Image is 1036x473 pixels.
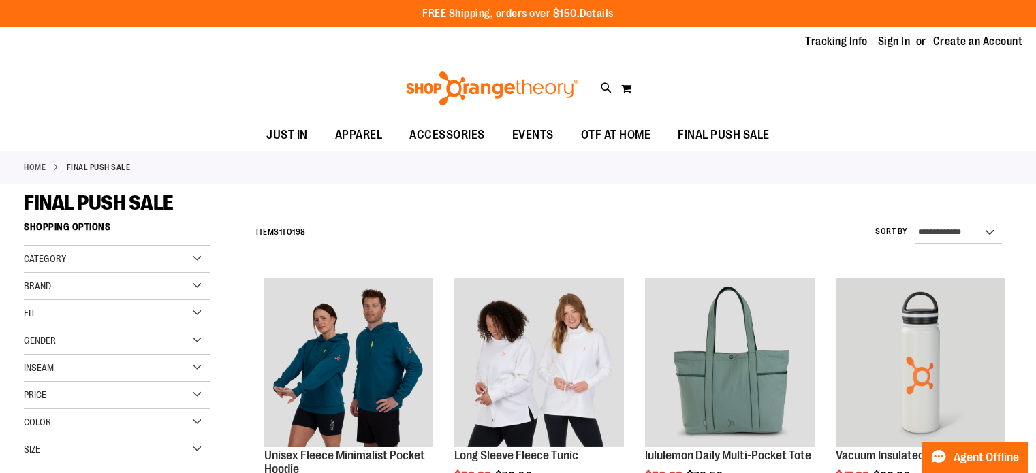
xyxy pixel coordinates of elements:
[404,71,580,105] img: Shop Orangetheory
[836,278,1005,449] a: Vacuum Insulated Bottle 24 oz
[878,34,911,49] a: Sign In
[24,308,35,319] span: Fit
[24,436,210,463] div: Size
[24,389,46,400] span: Price
[24,327,210,355] div: Gender
[256,222,306,243] h2: Items to
[396,120,499,151] a: ACCESSORIES
[24,362,54,373] span: Inseam
[24,382,210,409] div: Price
[875,226,908,238] label: Sort By
[279,227,283,237] span: 1
[454,448,578,462] a: Long Sleeve Fleece Tunic
[664,120,783,150] a: FINAL PUSH SALE
[454,278,624,449] a: Product image for Fleece Long Sleeve
[567,120,665,151] a: OTF AT HOME
[581,120,651,150] span: OTF AT HOME
[24,253,66,264] span: Category
[499,120,567,151] a: EVENTS
[24,444,40,455] span: Size
[264,278,434,449] a: Unisex Fleece Minimalist Pocket Hoodie
[922,442,1028,473] button: Agent Offline
[24,355,210,382] div: Inseam
[264,278,434,447] img: Unisex Fleece Minimalist Pocket Hoodie
[24,409,210,436] div: Color
[266,120,308,150] span: JUST IN
[321,120,396,151] a: APPAREL
[253,120,321,151] a: JUST IN
[678,120,770,150] span: FINAL PUSH SALE
[422,6,614,22] p: FREE Shipping, orders over $150.
[645,448,811,462] a: lululemon Daily Multi-Pocket Tote
[580,7,614,20] a: Details
[24,300,210,327] div: Fit
[335,120,383,150] span: APPAREL
[24,273,210,300] div: Brand
[454,278,624,447] img: Product image for Fleece Long Sleeve
[24,417,51,427] span: Color
[805,34,868,49] a: Tracking Info
[645,278,815,449] a: lululemon Daily Multi-Pocket Tote
[645,278,815,447] img: lululemon Daily Multi-Pocket Tote
[24,215,210,246] strong: Shopping Options
[512,120,554,150] span: EVENTS
[24,246,210,273] div: Category
[24,191,174,214] span: FINAL PUSH SALE
[292,227,306,237] span: 198
[954,451,1019,464] span: Agent Offline
[933,34,1023,49] a: Create an Account
[409,120,485,150] span: ACCESSORIES
[67,161,131,174] strong: FINAL PUSH SALE
[836,448,988,462] a: Vacuum Insulated Bottle 24 oz
[24,335,56,346] span: Gender
[24,161,46,174] a: Home
[836,278,1005,447] img: Vacuum Insulated Bottle 24 oz
[24,280,51,291] span: Brand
